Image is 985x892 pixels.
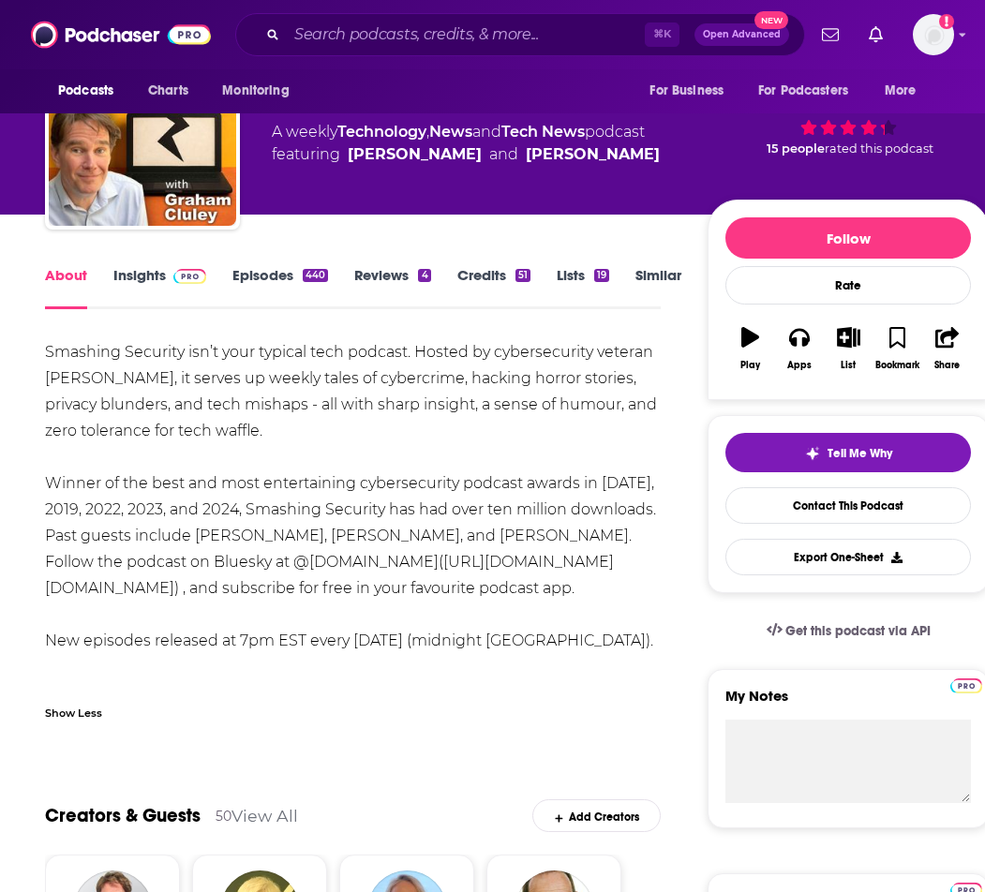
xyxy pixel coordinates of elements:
[939,14,954,29] svg: Add a profile image
[635,266,681,309] a: Similar
[457,266,530,309] a: Credits51
[703,30,781,39] span: Open Advanced
[805,446,820,461] img: tell me why sparkle
[787,360,812,371] div: Apps
[45,804,201,827] a: Creators & Guests
[824,315,873,382] button: List
[501,123,585,141] a: Tech News
[922,315,971,382] button: Share
[636,73,747,109] button: open menu
[725,539,971,575] button: Export One-Sheet
[913,14,954,55] img: User Profile
[934,360,960,371] div: Share
[49,38,236,226] img: Smashing Security
[746,73,875,109] button: open menu
[209,73,313,109] button: open menu
[31,17,211,52] img: Podchaser - Follow, Share and Rate Podcasts
[873,315,922,382] button: Bookmark
[309,553,439,571] a: [DOMAIN_NAME]
[752,608,947,654] a: Get this podcast via API
[758,78,848,104] span: For Podcasters
[472,123,501,141] span: and
[775,315,824,382] button: Apps
[489,143,518,166] span: and
[216,808,231,825] div: 50
[45,339,661,654] div: Smashing Security isn’t your typical tech podcast. Hosted by cybersecurity veteran [PERSON_NAME],...
[287,20,645,50] input: Search podcasts, credits, & more...
[913,14,954,55] span: Logged in as HWrepandcomms
[950,676,983,693] a: Pro website
[725,433,971,472] button: tell me why sparkleTell Me Why
[426,123,429,141] span: ,
[814,19,846,51] a: Show notifications dropdown
[231,806,298,825] a: View All
[649,78,724,104] span: For Business
[429,123,472,141] a: News
[222,78,289,104] span: Monitoring
[740,360,760,371] div: Play
[828,446,892,461] span: Tell Me Why
[58,78,113,104] span: Podcasts
[173,269,206,284] img: Podchaser Pro
[725,315,774,382] button: Play
[515,269,530,282] div: 51
[594,269,609,282] div: 19
[45,73,138,109] button: open menu
[825,141,933,156] span: rated this podcast
[526,143,660,166] a: Carole Theriault
[113,266,206,309] a: InsightsPodchaser Pro
[950,678,983,693] img: Podchaser Pro
[45,266,87,309] a: About
[136,73,200,109] a: Charts
[354,266,430,309] a: Reviews4
[418,269,430,282] div: 4
[725,217,971,259] button: Follow
[861,19,890,51] a: Show notifications dropdown
[272,143,660,166] span: featuring
[348,143,482,166] a: Graham Cluley
[841,360,856,371] div: List
[872,73,940,109] button: open menu
[235,13,805,56] div: Search podcasts, credits, & more...
[754,11,788,29] span: New
[694,23,789,46] button: Open AdvancedNew
[725,687,971,720] label: My Notes
[532,799,661,832] div: Add Creators
[767,141,825,156] span: 15 people
[272,121,660,166] div: A weekly podcast
[885,78,917,104] span: More
[337,123,426,141] a: Technology
[645,22,679,47] span: ⌘ K
[785,623,931,639] span: Get this podcast via API
[148,78,188,104] span: Charts
[913,14,954,55] button: Show profile menu
[303,269,328,282] div: 440
[232,266,328,309] a: Episodes440
[875,360,919,371] div: Bookmark
[557,266,609,309] a: Lists19
[725,487,971,524] a: Contact This Podcast
[725,266,971,305] div: Rate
